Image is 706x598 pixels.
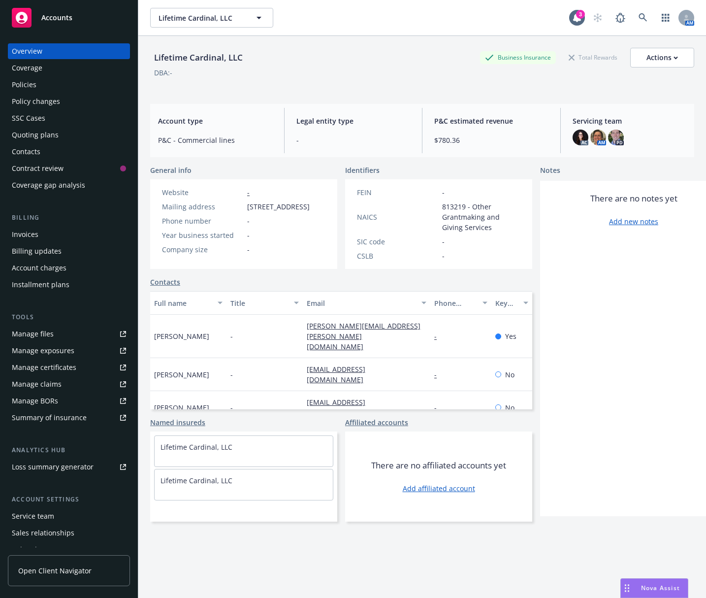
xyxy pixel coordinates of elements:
div: Key contact [495,298,517,308]
div: FEIN [357,187,438,198]
div: Policies [12,77,36,93]
a: Loss summary generator [8,459,130,475]
a: Summary of insurance [8,410,130,426]
span: - [230,331,233,341]
a: Start snowing [588,8,608,28]
span: Accounts [41,14,72,22]
a: SSC Cases [8,110,130,126]
img: photo [590,130,606,145]
a: Manage claims [8,376,130,392]
span: - [442,187,445,198]
div: Billing [8,213,130,223]
a: - [434,403,445,412]
div: Loss summary generator [12,459,94,475]
span: - [247,216,250,226]
span: Servicing team [573,116,687,126]
img: photo [573,130,588,145]
span: 813219 - Other Grantmaking and Giving Services [442,201,520,233]
a: [EMAIL_ADDRESS][DOMAIN_NAME] [307,398,371,417]
a: Coverage [8,60,130,76]
div: Manage claims [12,376,62,392]
span: [PERSON_NAME] [154,331,209,341]
a: Affiliated accounts [345,417,408,428]
a: Invoices [8,227,130,242]
a: Named insureds [150,417,205,428]
div: Invoices [12,227,38,242]
span: - [442,236,445,247]
div: Total Rewards [564,51,622,64]
a: Sales relationships [8,525,130,541]
div: Quoting plans [12,127,59,143]
a: - [434,370,445,379]
a: Switch app [656,8,675,28]
div: Tools [8,312,130,322]
div: Sales relationships [12,525,74,541]
a: Search [633,8,653,28]
button: Key contact [491,291,532,315]
span: Nova Assist [641,584,680,592]
span: [PERSON_NAME] [154,369,209,380]
div: Related accounts [12,542,68,558]
div: Phone number [162,216,243,226]
div: Mailing address [162,201,243,212]
button: Title [226,291,303,315]
button: Actions [630,48,694,67]
div: Business Insurance [480,51,556,64]
div: DBA: - [154,67,172,78]
button: Phone number [430,291,491,315]
span: - [247,244,250,255]
div: 3 [576,10,585,19]
div: Installment plans [12,277,69,293]
span: Manage exposures [8,343,130,359]
a: Policies [8,77,130,93]
span: - [247,230,250,240]
div: Manage exposures [12,343,74,359]
div: Overview [12,43,42,59]
div: SSC Cases [12,110,45,126]
a: Billing updates [8,243,130,259]
span: There are no notes yet [590,193,677,204]
span: No [505,369,514,380]
span: Account type [158,116,272,126]
span: P&C estimated revenue [434,116,548,126]
a: [EMAIL_ADDRESS][DOMAIN_NAME] [307,365,371,384]
div: Full name [154,298,212,308]
div: Analytics hub [8,445,130,455]
div: NAICS [357,212,438,222]
div: Website [162,187,243,198]
div: Manage files [12,326,54,342]
a: Related accounts [8,542,130,558]
div: Summary of insurance [12,410,87,426]
a: Contract review [8,161,130,176]
div: Lifetime Cardinal, LLC [150,51,247,64]
span: - [442,251,445,261]
div: Year business started [162,230,243,240]
div: Service team [12,508,54,524]
button: Nova Assist [620,578,688,598]
button: Email [303,291,430,315]
span: Notes [540,165,560,177]
a: Lifetime Cardinal, LLC [160,442,232,452]
a: Coverage gap analysis [8,177,130,193]
span: Legal entity type [296,116,411,126]
a: Quoting plans [8,127,130,143]
a: [PERSON_NAME][EMAIL_ADDRESS][PERSON_NAME][DOMAIN_NAME] [307,321,420,351]
span: [STREET_ADDRESS] [247,201,310,212]
div: Email [307,298,416,308]
a: Contacts [8,144,130,160]
span: $780.36 [434,135,548,145]
span: General info [150,165,192,175]
div: Company size [162,244,243,255]
a: Lifetime Cardinal, LLC [160,476,232,485]
div: Manage BORs [12,393,58,409]
div: Account settings [8,495,130,504]
div: Coverage gap analysis [12,177,85,193]
a: Manage BORs [8,393,130,409]
div: Actions [646,48,678,67]
a: - [434,332,445,341]
div: Policy changes [12,94,60,109]
button: Full name [150,291,226,315]
a: Add new notes [609,216,658,227]
a: - [247,188,250,197]
div: Title [230,298,288,308]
